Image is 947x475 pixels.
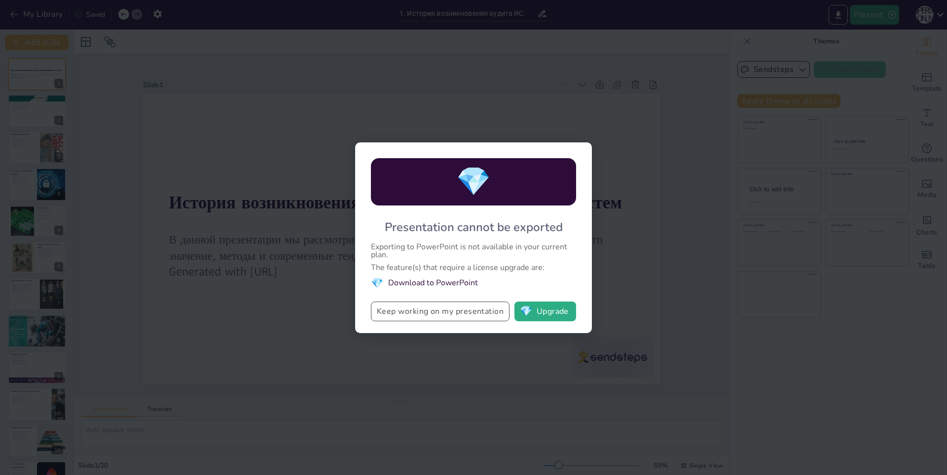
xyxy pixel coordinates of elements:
div: Exporting to PowerPoint is not available in your current plan. [371,243,576,259]
span: diamond [520,306,532,316]
span: diamond [456,163,491,201]
button: diamondUpgrade [514,302,576,321]
button: Keep working on my presentation [371,302,510,321]
li: Download to PowerPoint [371,276,576,290]
div: The feature(s) that require a license upgrade are: [371,264,576,271]
div: Presentation cannot be exported [385,219,563,235]
span: diamond [371,276,383,290]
